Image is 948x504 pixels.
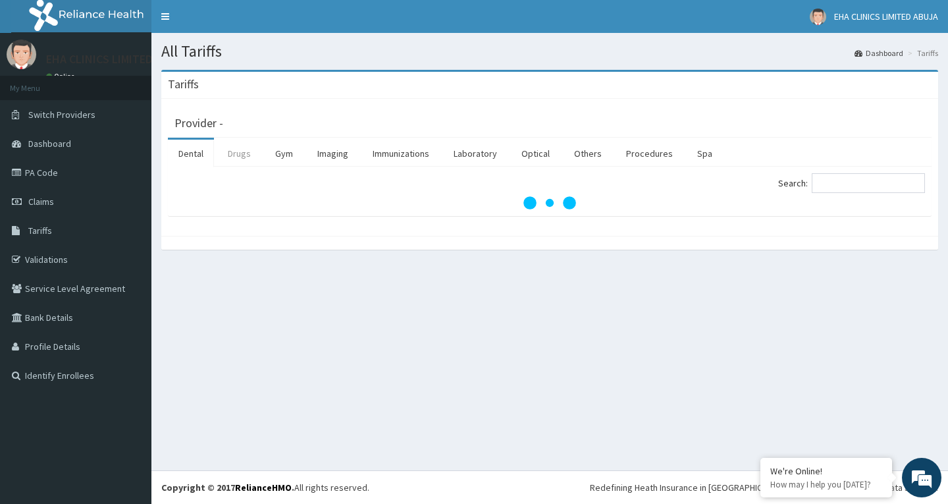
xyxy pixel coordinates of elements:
a: Immunizations [362,140,440,167]
svg: audio-loading [523,177,576,229]
p: How may I help you today? [770,479,882,490]
h3: Tariffs [168,78,199,90]
h3: Provider - [174,117,223,129]
label: Search: [778,173,925,193]
input: Search: [812,173,925,193]
span: Claims [28,196,54,208]
a: Online [46,72,78,81]
a: Dashboard [855,47,903,59]
strong: Copyright © 2017 . [161,482,294,493]
span: EHA CLINICS LIMITED ABUJA [834,11,938,22]
a: Laboratory [443,140,508,167]
div: We're Online! [770,465,882,477]
img: User Image [7,40,36,69]
a: Imaging [307,140,359,167]
a: RelianceHMO [235,482,292,493]
footer: All rights reserved. [151,470,948,504]
span: Switch Providers [28,109,95,121]
a: Optical [511,140,560,167]
a: Drugs [217,140,261,167]
a: Dental [168,140,214,167]
h1: All Tariffs [161,43,938,60]
span: Tariffs [28,225,52,237]
div: Redefining Heath Insurance in [GEOGRAPHIC_DATA] using Telemedicine and Data Science! [590,481,938,494]
a: Procedures [616,140,683,167]
li: Tariffs [905,47,938,59]
p: EHA CLINICS LIMITED ABUJA [46,53,188,65]
span: Dashboard [28,138,71,150]
img: User Image [810,9,826,25]
a: Spa [687,140,723,167]
a: Gym [265,140,303,167]
a: Others [564,140,612,167]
